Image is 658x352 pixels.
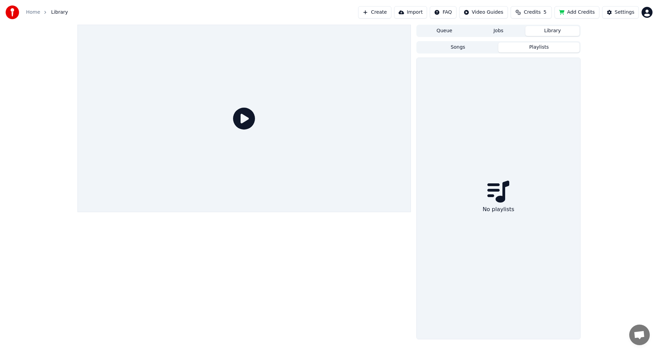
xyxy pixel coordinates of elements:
[629,325,650,345] div: Open chat
[498,43,580,52] button: Playlists
[26,9,68,16] nav: breadcrumb
[602,6,639,19] button: Settings
[525,26,580,36] button: Library
[51,9,68,16] span: Library
[459,6,508,19] button: Video Guides
[524,9,540,16] span: Credits
[472,26,526,36] button: Jobs
[615,9,634,16] div: Settings
[26,9,40,16] a: Home
[417,26,472,36] button: Queue
[358,6,391,19] button: Create
[511,6,552,19] button: Credits5
[480,203,517,216] div: No playlists
[417,43,499,52] button: Songs
[544,9,547,16] span: 5
[555,6,599,19] button: Add Credits
[430,6,456,19] button: FAQ
[394,6,427,19] button: Import
[5,5,19,19] img: youka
